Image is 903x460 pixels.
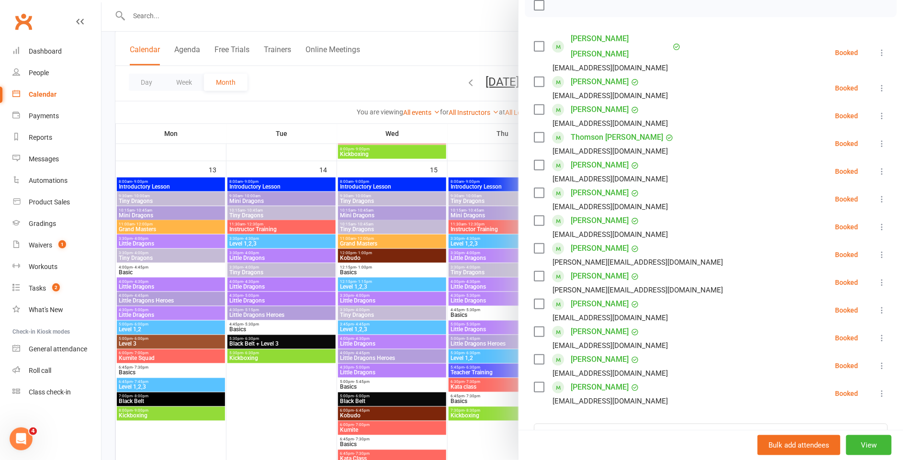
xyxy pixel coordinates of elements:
div: [EMAIL_ADDRESS][DOMAIN_NAME] [553,201,668,213]
a: [PERSON_NAME] [571,102,629,117]
a: [PERSON_NAME] [571,269,629,284]
a: [PERSON_NAME] [571,185,629,201]
a: [PERSON_NAME] [571,324,629,339]
div: Booked [835,251,858,258]
div: Booked [835,168,858,175]
div: [EMAIL_ADDRESS][DOMAIN_NAME] [553,145,668,157]
a: [PERSON_NAME] [571,213,629,228]
div: Product Sales [29,198,70,206]
span: 4 [29,427,37,435]
div: Booked [835,85,858,91]
div: [EMAIL_ADDRESS][DOMAIN_NAME] [553,62,668,74]
div: Booked [835,196,858,202]
div: General attendance [29,345,87,353]
div: Booked [835,362,858,369]
a: Clubworx [11,10,35,34]
div: Messages [29,155,59,163]
a: General attendance kiosk mode [12,338,101,360]
div: Booked [835,140,858,147]
a: [PERSON_NAME] [571,157,629,173]
div: [PERSON_NAME][EMAIL_ADDRESS][DOMAIN_NAME] [553,256,723,269]
a: What's New [12,299,101,321]
div: Booked [835,279,858,286]
iframe: Intercom live chat [10,427,33,450]
span: 1 [58,240,66,248]
a: Calendar [12,84,101,105]
div: Class check-in [29,388,71,396]
span: 2 [52,283,60,292]
a: People [12,62,101,84]
div: Payments [29,112,59,120]
a: Roll call [12,360,101,381]
a: Product Sales [12,191,101,213]
div: Booked [835,390,858,397]
div: Booked [835,307,858,314]
div: Tasks [29,284,46,292]
a: Payments [12,105,101,127]
div: [EMAIL_ADDRESS][DOMAIN_NAME] [553,173,668,185]
div: Reports [29,134,52,141]
div: [EMAIL_ADDRESS][DOMAIN_NAME] [553,367,668,380]
div: [EMAIL_ADDRESS][DOMAIN_NAME] [553,395,668,407]
div: Roll call [29,367,51,374]
a: Waivers 1 [12,235,101,256]
div: Workouts [29,263,57,270]
div: Booked [835,112,858,119]
a: Automations [12,170,101,191]
div: [EMAIL_ADDRESS][DOMAIN_NAME] [553,312,668,324]
a: [PERSON_NAME] [571,296,629,312]
div: What's New [29,306,63,314]
a: [PERSON_NAME] [571,380,629,395]
div: Booked [835,224,858,230]
a: Thomson [PERSON_NAME] [571,130,663,145]
div: Calendar [29,90,56,98]
div: [EMAIL_ADDRESS][DOMAIN_NAME] [553,117,668,130]
a: [PERSON_NAME] [571,241,629,256]
a: [PERSON_NAME] [571,352,629,367]
a: Dashboard [12,41,101,62]
a: Class kiosk mode [12,381,101,403]
a: Reports [12,127,101,148]
button: View [846,435,892,455]
div: People [29,69,49,77]
div: [EMAIL_ADDRESS][DOMAIN_NAME] [553,228,668,241]
div: Dashboard [29,47,62,55]
div: Booked [835,335,858,341]
div: Automations [29,177,68,184]
a: Gradings [12,213,101,235]
a: [PERSON_NAME] [PERSON_NAME] [571,31,670,62]
input: Search to add attendees [534,424,888,444]
a: Tasks 2 [12,278,101,299]
button: Bulk add attendees [757,435,840,455]
div: [EMAIL_ADDRESS][DOMAIN_NAME] [553,90,668,102]
div: [PERSON_NAME][EMAIL_ADDRESS][DOMAIN_NAME] [553,284,723,296]
a: Workouts [12,256,101,278]
a: Messages [12,148,101,170]
a: [PERSON_NAME] [571,74,629,90]
div: Booked [835,49,858,56]
div: [EMAIL_ADDRESS][DOMAIN_NAME] [553,339,668,352]
div: Gradings [29,220,56,227]
div: Waivers [29,241,52,249]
